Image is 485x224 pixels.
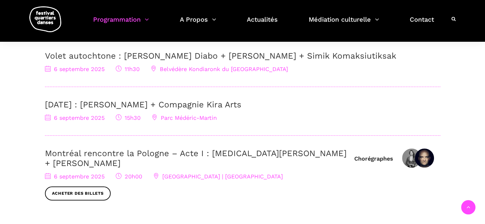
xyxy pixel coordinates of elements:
[45,51,396,61] a: Volet autochtone : [PERSON_NAME] Diabo + [PERSON_NAME] + Simik Komaksiutiksak
[153,173,283,180] span: [GEOGRAPHIC_DATA] | [GEOGRAPHIC_DATA]
[410,14,434,33] a: Contact
[45,186,111,201] a: Acheter des billets
[151,66,288,72] span: Belvédère Kondiaronk du [GEOGRAPHIC_DATA]
[45,173,105,180] span: 6 septembre 2025
[180,14,216,33] a: A Propos
[415,148,434,168] img: Janusz Orlik
[152,114,217,121] span: Parc Médéric-Martin
[93,14,149,33] a: Programmation
[45,100,241,109] a: [DATE] : [PERSON_NAME] + Compagnie Kira Arts
[116,173,142,180] span: 20h00
[402,148,421,168] img: Kyra Jean Green
[45,148,347,168] a: Montréal rencontre la Pologne – Acte I : [MEDICAL_DATA][PERSON_NAME] + [PERSON_NAME]
[309,14,379,33] a: Médiation culturelle
[116,114,141,121] span: 15h30
[116,66,140,72] span: 11h30
[29,6,61,32] img: logo-fqd-med
[45,114,105,121] span: 6 septembre 2025
[45,66,105,72] span: 6 septembre 2025
[247,14,278,33] a: Actualités
[354,155,393,162] div: Chorégraphes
